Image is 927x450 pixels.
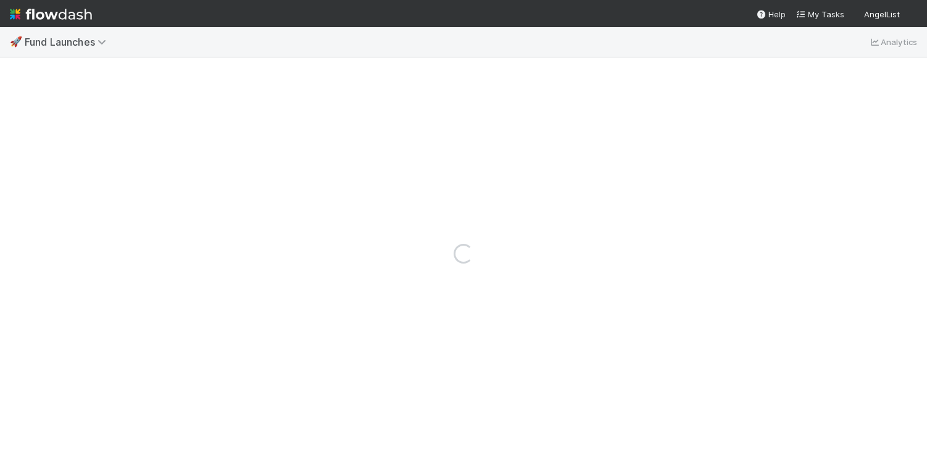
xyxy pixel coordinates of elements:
[796,9,844,19] span: My Tasks
[868,35,917,49] a: Analytics
[756,8,786,20] div: Help
[905,9,917,21] img: avatar_9de67779-6c57-488b-bea0-f7d0c258f572.png
[796,8,844,20] a: My Tasks
[25,36,112,48] span: Fund Launches
[10,36,22,47] span: 🚀
[10,4,92,25] img: logo-inverted-e16ddd16eac7371096b0.svg
[864,9,900,19] span: AngelList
